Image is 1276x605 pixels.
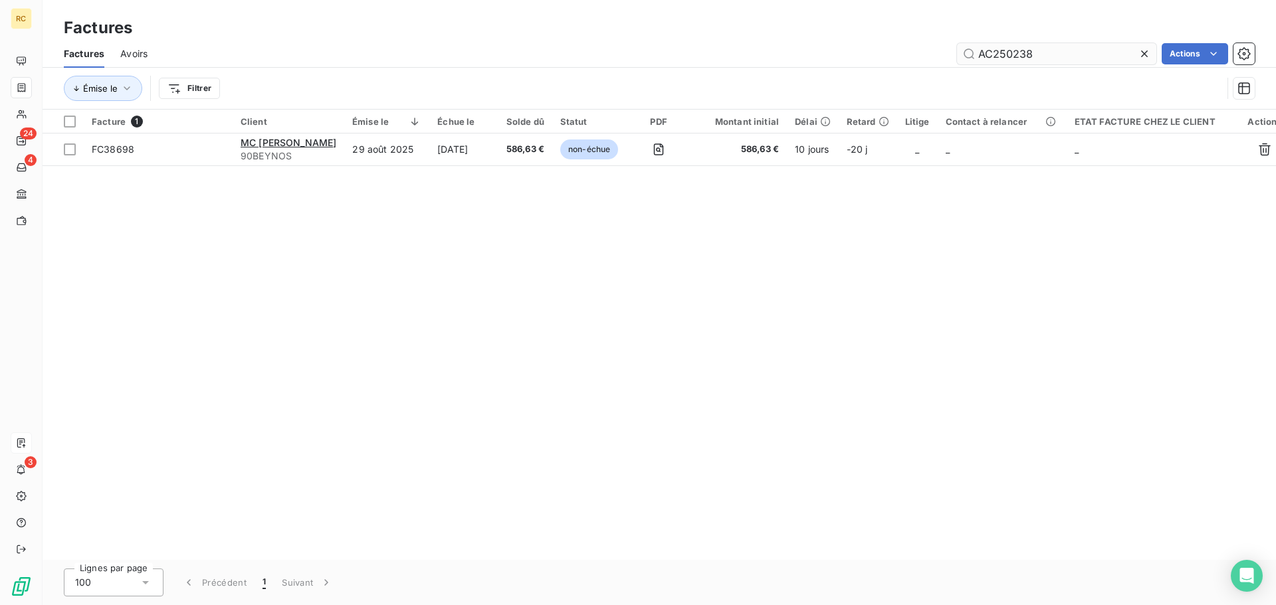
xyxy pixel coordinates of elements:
[64,76,142,101] button: Émise le
[75,576,91,589] span: 100
[92,116,126,127] span: Facture
[946,116,1059,127] div: Contact à relancer
[429,133,498,165] td: [DATE]
[241,137,336,148] span: MC [PERSON_NAME]
[159,78,220,99] button: Filtrer
[344,133,429,165] td: 29 août 2025
[1231,560,1263,592] div: Open Intercom Messenger
[83,83,118,94] span: Émise le
[1162,43,1228,64] button: Actions
[699,143,779,156] span: 586,63 €
[263,576,266,589] span: 1
[905,116,930,127] div: Litige
[957,43,1156,64] input: Rechercher
[25,456,37,468] span: 3
[274,568,341,596] button: Suivant
[560,116,618,127] div: Statut
[506,116,544,127] div: Solde dû
[64,47,104,60] span: Factures
[795,116,831,127] div: Délai
[915,143,919,155] span: _
[699,116,779,127] div: Montant initial
[20,128,37,139] span: 24
[1075,116,1231,127] div: ETAT FACTURE CHEZ LE CLIENT
[11,8,32,29] div: RC
[174,568,255,596] button: Précédent
[352,116,421,127] div: Émise le
[11,576,32,597] img: Logo LeanPay
[787,133,839,165] td: 10 jours
[25,154,37,166] span: 4
[92,143,134,155] span: FC38698
[120,47,148,60] span: Avoirs
[64,16,132,40] h3: Factures
[437,116,490,127] div: Échue le
[847,116,889,127] div: Retard
[506,143,544,156] span: 586,63 €
[241,116,336,127] div: Client
[946,143,950,155] span: _
[241,149,336,163] span: 90BEYNOS
[634,116,683,127] div: PDF
[255,568,274,596] button: 1
[560,139,618,159] span: non-échue
[131,116,143,128] span: 1
[1075,143,1079,155] span: _
[847,143,868,155] span: -20 j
